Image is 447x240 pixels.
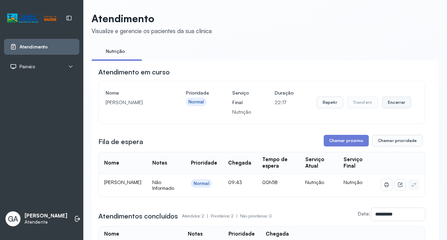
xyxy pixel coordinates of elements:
[98,67,170,77] h3: Atendimento em curso
[92,27,212,34] div: Visualize e gerencie os pacientes da sua clínica
[207,213,208,218] span: |
[188,99,204,105] div: Normal
[106,98,163,107] p: [PERSON_NAME]
[98,211,178,221] h3: Atendimentos concluídos
[232,88,251,107] h4: Serviço Final
[186,88,209,98] h4: Prioridade
[275,88,294,98] h4: Duração
[372,135,423,146] button: Chamar prioridade
[305,179,333,185] div: Nutrição
[344,179,362,185] span: Nutrição
[317,97,343,108] button: Repetir
[382,97,411,108] button: Encerrar
[344,156,370,169] div: Serviço Final
[228,179,242,185] span: 09:43
[104,231,119,237] div: Nome
[240,211,272,221] p: Não prioritários: 0
[324,135,369,146] button: Chamar próximo
[188,231,202,237] div: Notas
[106,88,163,98] h4: Nome
[104,179,141,185] span: [PERSON_NAME]
[347,97,378,108] button: Transferir
[98,137,143,146] h3: Fila de espera
[25,219,67,225] p: Atendente
[266,231,289,237] div: Chegada
[104,160,119,166] div: Nome
[182,211,211,221] p: Atendidos: 2
[358,211,370,216] label: Data:
[211,211,240,221] p: Prioritários: 2
[228,160,251,166] div: Chegada
[191,160,217,166] div: Prioridade
[194,181,209,186] div: Normal
[236,213,237,218] span: |
[19,64,35,70] span: Painéis
[92,12,212,25] p: Atendimento
[305,156,333,169] div: Serviço Atual
[262,179,278,185] span: 00h58
[10,43,73,50] a: Atendimento
[152,160,167,166] div: Notas
[262,156,294,169] div: Tempo de espera
[25,213,67,219] p: [PERSON_NAME]
[275,98,294,107] p: 22:17
[228,231,255,237] div: Prioridade
[19,44,48,50] span: Atendimento
[7,13,56,24] img: Logotipo do estabelecimento
[92,46,139,57] a: Nutrição
[232,107,251,117] p: Nutrição
[152,179,174,191] span: Não Informado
